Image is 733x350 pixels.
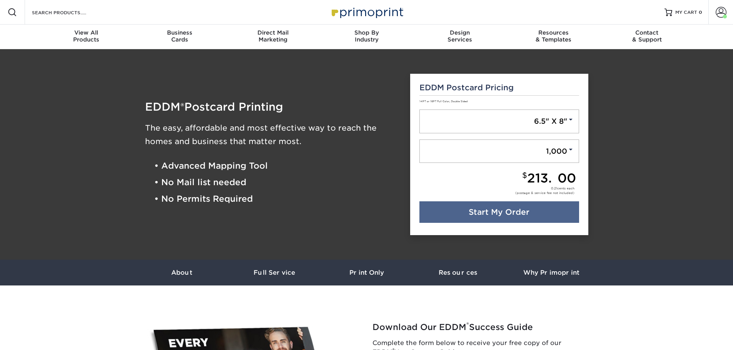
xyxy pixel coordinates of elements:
[40,29,133,36] span: View All
[413,260,505,285] a: Resources
[507,29,600,43] div: & Templates
[505,260,598,285] a: Why Primoprint
[321,269,413,276] h3: Print Only
[226,25,320,49] a: Direct MailMarketing
[551,186,557,190] span: 0.21
[515,186,574,195] div: cents each (postage & service fee not included)
[466,321,469,328] sup: ®
[505,269,598,276] h3: Why Primoprint
[320,29,413,43] div: Industry
[31,8,106,17] input: SEARCH PRODUCTS.....
[133,29,226,43] div: Cards
[372,322,592,332] h2: Download Our EDDM Success Guide
[507,25,600,49] a: Resources& Templates
[136,260,228,285] a: About
[419,100,468,103] small: 14PT or 16PT Full Color, Double Sided
[136,269,228,276] h3: About
[328,4,405,20] img: Primoprint
[419,139,579,163] a: 1,000
[320,29,413,36] span: Shop By
[413,29,507,43] div: Services
[226,29,320,36] span: Direct Mail
[600,29,694,43] div: & Support
[145,121,399,148] h3: The easy, affordable and most effective way to reach the homes and business that matter most.
[419,109,579,133] a: 6.5" X 8"
[527,171,576,186] span: 213.00
[699,10,702,15] span: 0
[522,171,527,180] small: $
[228,260,321,285] a: Full Service
[600,29,694,36] span: Contact
[413,269,505,276] h3: Resources
[413,25,507,49] a: DesignServices
[600,25,694,49] a: Contact& Support
[145,101,399,112] h1: EDDM Postcard Printing
[40,29,133,43] div: Products
[154,191,399,207] li: • No Permits Required
[321,260,413,285] a: Print Only
[413,29,507,36] span: Design
[133,29,226,36] span: Business
[320,25,413,49] a: Shop ByIndustry
[419,201,579,223] a: Start My Order
[154,158,399,174] li: • Advanced Mapping Tool
[419,83,579,92] h5: EDDM Postcard Pricing
[40,25,133,49] a: View AllProducts
[675,9,697,16] span: MY CART
[154,174,399,191] li: • No Mail list needed
[133,25,226,49] a: BusinessCards
[226,29,320,43] div: Marketing
[228,269,321,276] h3: Full Service
[507,29,600,36] span: Resources
[180,101,184,112] span: ®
